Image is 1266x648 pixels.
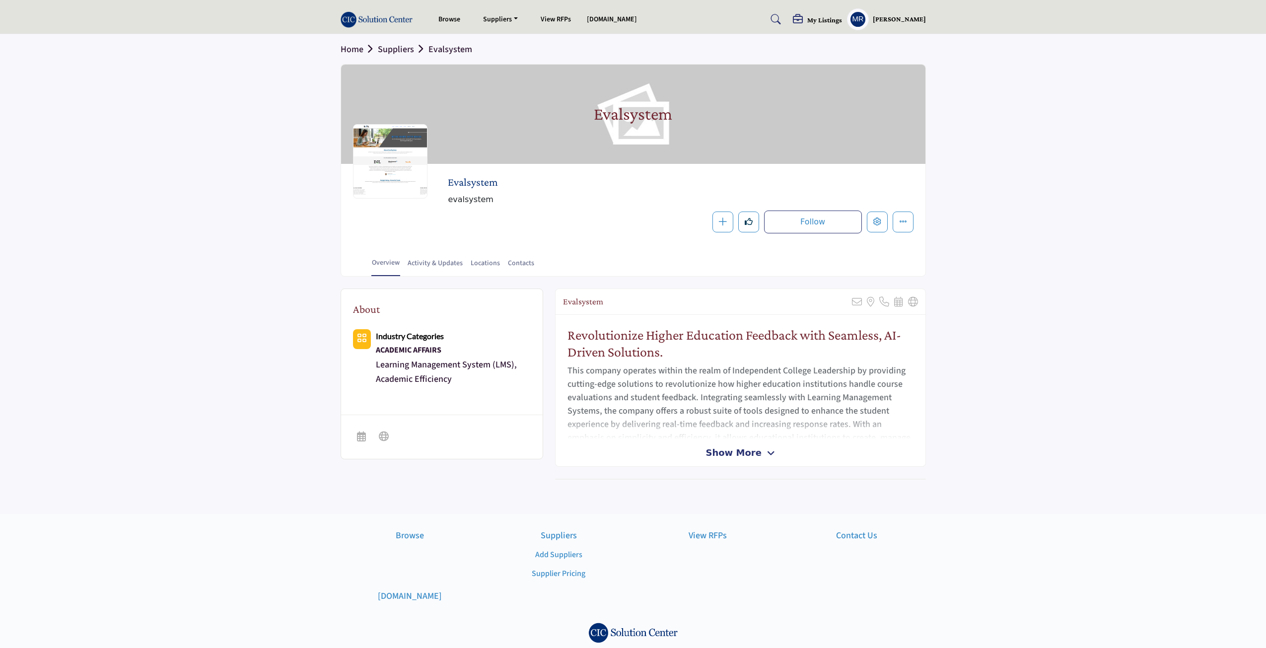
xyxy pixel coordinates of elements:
[532,568,585,579] a: Supplier Pricing
[893,212,914,232] button: More details
[587,14,637,24] a: [DOMAIN_NAME]
[807,15,842,24] h5: My Listings
[341,43,378,56] a: Home
[376,373,452,385] a: Academic Efficiency
[353,301,380,317] h2: About
[428,43,472,56] a: Evalsystem
[787,529,926,542] a: Contact Us
[873,14,926,24] h5: [PERSON_NAME]
[847,8,869,30] button: Show hide supplier dropdown
[376,343,531,357] div: Academic program development, faculty resources, and curriculum enhancement solutions for higher ...
[371,258,400,276] a: Overview
[567,327,914,360] h2: Revolutionize Higher Education Feedback with Seamless, AI-Driven Solutions.
[563,296,603,307] h2: Evalsystem
[793,14,842,26] div: My Listings
[507,258,535,276] a: Contacts
[470,258,500,276] a: Locations
[376,343,531,357] a: ACADEMIC AFFAIRS
[438,14,460,24] a: Browse
[588,623,678,643] img: No Site Logo
[764,211,862,233] button: Follow
[567,364,914,498] p: This company operates within the realm of Independent College Leadership by providing cutting-edg...
[341,529,479,542] a: Browse
[376,330,444,343] a: Industry Categories
[407,258,463,276] a: Activity & Updates
[761,11,787,27] a: Search
[594,65,672,164] h1: Evalsystem
[341,589,479,603] a: [DOMAIN_NAME]
[490,529,628,542] a: Suppliers
[535,549,582,560] a: Add Suppliers
[353,329,371,349] button: Category Icon
[541,14,571,24] a: View RFPs
[638,529,777,542] a: View RFPs
[867,212,888,232] button: Edit company
[476,12,525,26] a: Suppliers
[705,446,761,459] span: Show More
[448,194,766,206] span: evalsystem
[378,43,428,56] a: Suppliers
[448,176,721,189] h2: Evalsystem
[376,331,444,341] b: Industry Categories
[376,359,517,371] a: Learning Management System (LMS),
[738,212,759,232] button: Like
[341,11,418,28] img: site Logo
